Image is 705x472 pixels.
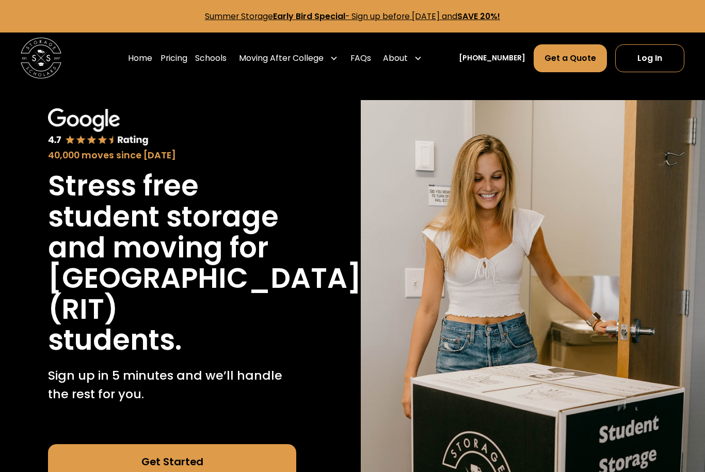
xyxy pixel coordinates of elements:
a: [PHONE_NUMBER] [459,53,525,63]
a: Schools [195,44,227,72]
a: FAQs [350,44,371,72]
a: Home [128,44,152,72]
h1: students. [48,325,182,356]
div: About [383,52,408,64]
h1: [GEOGRAPHIC_DATA] (RIT) [48,263,361,325]
div: 40,000 moves since [DATE] [48,149,296,162]
strong: Early Bird Special [273,10,345,22]
strong: SAVE 20%! [457,10,500,22]
div: Moving After College [239,52,324,64]
a: Log In [615,44,685,72]
a: Pricing [161,44,187,72]
div: About [379,44,426,72]
a: Get a Quote [534,44,607,72]
img: Storage Scholars main logo [21,38,61,78]
h1: Stress free student storage and moving for [48,171,296,264]
a: Summer StorageEarly Bird Special- Sign up before [DATE] andSAVE 20%! [205,10,500,22]
div: Moving After College [235,44,342,72]
img: Google 4.7 star rating [48,108,148,147]
p: Sign up in 5 minutes and we’ll handle the rest for you. [48,366,296,403]
a: home [21,38,61,78]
